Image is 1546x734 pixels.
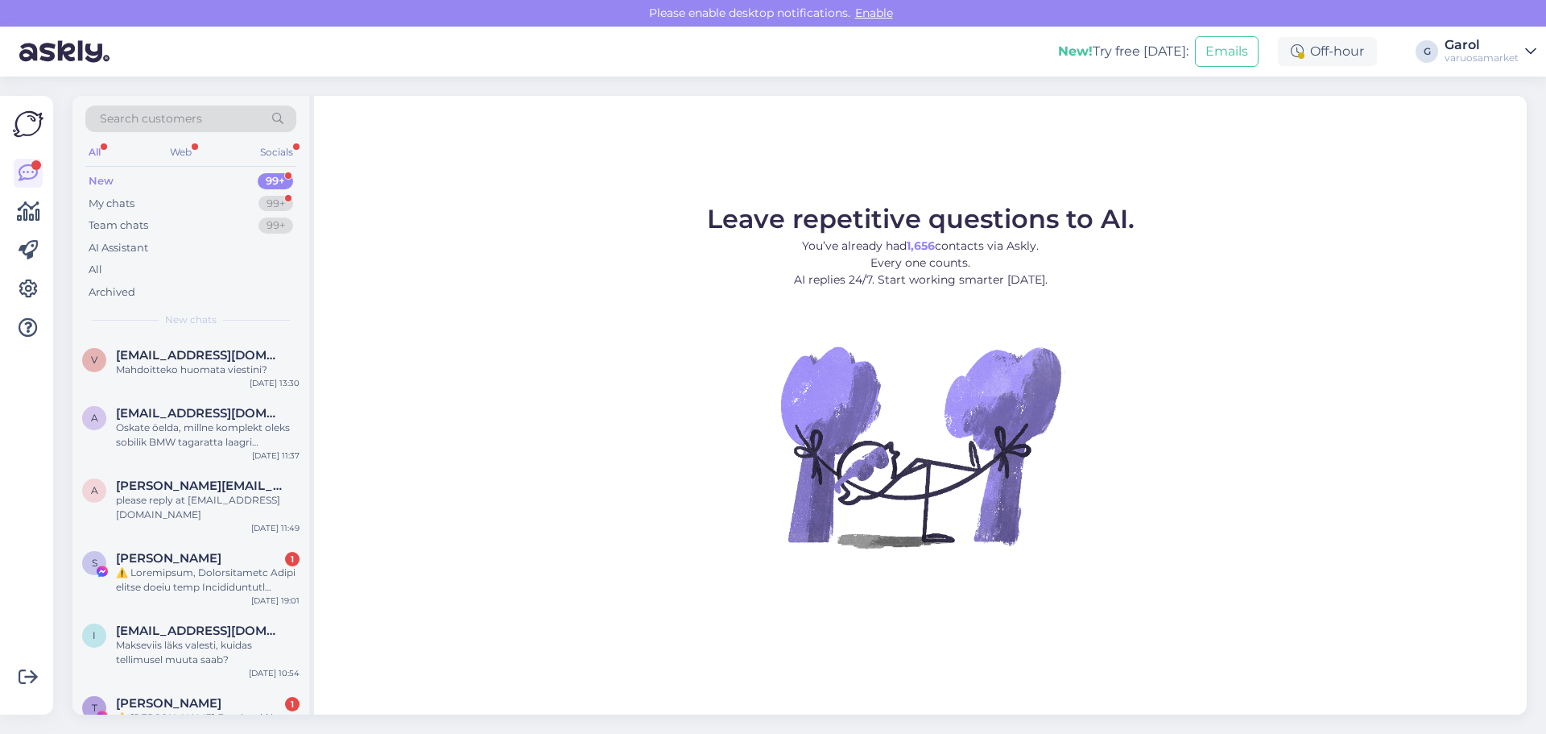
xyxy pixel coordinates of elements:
[116,638,300,667] div: Makseviis läks valesti, kuidas tellimusel muuta saab?
[850,6,898,20] span: Enable
[285,552,300,566] div: 1
[89,284,135,301] div: Archived
[116,493,300,522] div: please reply at [EMAIL_ADDRESS][DOMAIN_NAME]
[116,348,283,363] span: vjalkanen@gmail.com
[258,218,293,234] div: 99+
[116,566,300,595] div: ⚠️ Loremipsum, Dolorsitametc Adipi elitse doeiu temp Incididuntutl etdoloremagn aliqu en admin ve...
[89,240,148,256] div: AI Assistant
[250,377,300,389] div: [DATE] 13:30
[116,363,300,377] div: Mahdoitteko huomata viestini?
[89,218,148,234] div: Team chats
[116,479,283,493] span: ayuzefovsky@yahoo.com
[285,697,300,711] div: 1
[89,196,134,212] div: My chats
[116,696,221,711] span: Thabiso Tsubele
[89,262,102,278] div: All
[13,109,43,139] img: Askly Logo
[707,203,1135,234] span: Leave repetitive questions to AI.
[249,667,300,679] div: [DATE] 10:54
[257,142,296,163] div: Socials
[165,313,217,327] span: New chats
[167,142,195,163] div: Web
[775,301,1065,591] img: No Chat active
[1278,37,1377,66] div: Off-hour
[89,173,114,189] div: New
[116,406,283,421] span: arriba2103@gmail.com
[1445,39,1519,52] div: Garol
[1445,39,1536,64] a: Garolvaruosamarket
[252,450,300,462] div: [DATE] 11:37
[92,557,97,569] span: S
[251,595,300,607] div: [DATE] 19:01
[707,238,1135,288] p: You’ve already had contacts via Askly. Every one counts. AI replies 24/7. Start working smarter [...
[251,522,300,534] div: [DATE] 11:49
[91,484,98,496] span: a
[93,629,96,641] span: i
[116,551,221,566] span: Sheila Perez
[258,196,293,212] div: 99+
[92,702,97,714] span: T
[1058,42,1188,61] div: Try free [DATE]:
[100,110,202,127] span: Search customers
[91,412,98,424] span: a
[91,354,97,366] span: v
[258,173,293,189] div: 99+
[1445,52,1519,64] div: varuosamarket
[85,142,104,163] div: All
[1058,44,1093,59] b: New!
[1195,36,1259,67] button: Emails
[1416,40,1438,63] div: G
[116,624,283,638] span: info.stuudioauto@gmail.com
[907,238,935,253] b: 1,656
[116,421,300,450] div: Oskate öelda, millne komplekt oleks sobilik BMW tagaratta laagri vahetuseks? Laagri siseläbimõõt ...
